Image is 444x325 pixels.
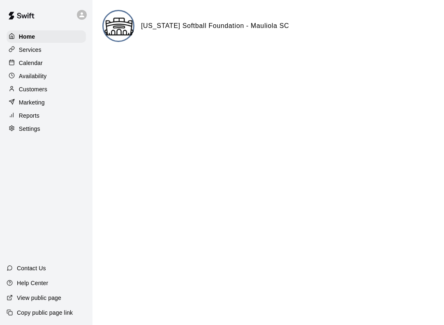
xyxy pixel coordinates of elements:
a: Availability [7,70,86,82]
h6: [US_STATE] Softball Foundation - Mauliola SC [141,21,289,31]
img: Hawaii Softball Foundation - Mauliola SC logo [104,11,134,42]
p: Contact Us [17,264,46,272]
p: View public page [17,294,61,302]
a: Settings [7,123,86,135]
p: Customers [19,85,47,93]
a: Home [7,30,86,43]
a: Calendar [7,57,86,69]
p: Services [19,46,42,54]
a: Reports [7,109,86,122]
a: Marketing [7,96,86,109]
p: Settings [19,125,40,133]
p: Home [19,32,35,41]
p: Help Center [17,279,48,287]
a: Services [7,44,86,56]
p: Copy public page link [17,309,73,317]
p: Calendar [19,59,43,67]
p: Reports [19,111,39,120]
p: Availability [19,72,47,80]
p: Marketing [19,98,45,107]
a: Customers [7,83,86,95]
